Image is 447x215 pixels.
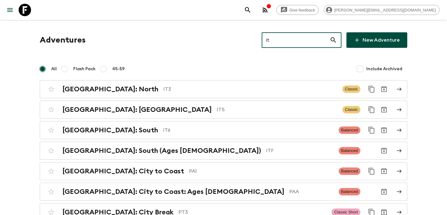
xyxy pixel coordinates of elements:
[378,165,390,177] button: Archive
[378,144,390,157] button: Archive
[73,66,96,72] span: Flash Pack
[365,83,378,95] button: Duplicate for 45-59
[112,66,125,72] span: 45-59
[286,8,318,12] span: Give feedback
[40,142,407,160] a: [GEOGRAPHIC_DATA]: South (Ages [DEMOGRAPHIC_DATA])ITFBalancedArchive
[346,32,407,48] a: New Adventure
[331,8,439,12] span: [PERSON_NAME][EMAIL_ADDRESS][DOMAIN_NAME]
[62,188,284,196] h2: [GEOGRAPHIC_DATA]: City to Coast: Ages [DEMOGRAPHIC_DATA]
[40,101,407,119] a: [GEOGRAPHIC_DATA]: [GEOGRAPHIC_DATA]IT5ClassicDuplicate for 45-59Archive
[40,183,407,201] a: [GEOGRAPHIC_DATA]: City to Coast: Ages [DEMOGRAPHIC_DATA]PAABalancedArchive
[289,188,334,195] p: PAA
[378,185,390,198] button: Archive
[366,66,402,72] span: Include Archived
[342,85,360,93] span: Classic
[339,167,360,175] span: Balanced
[189,167,334,175] p: PA1
[163,126,334,134] p: IT6
[262,31,330,49] input: e.g. AR1, Argentina
[339,188,360,195] span: Balanced
[339,126,360,134] span: Balanced
[62,85,158,93] h2: [GEOGRAPHIC_DATA]: North
[365,124,378,136] button: Duplicate for 45-59
[217,106,337,113] p: IT5
[4,4,16,16] button: menu
[378,103,390,116] button: Archive
[40,121,407,139] a: [GEOGRAPHIC_DATA]: SouthIT6BalancedDuplicate for 45-59Archive
[51,66,57,72] span: All
[339,147,360,154] span: Balanced
[342,106,360,113] span: Classic
[365,165,378,177] button: Duplicate for 45-59
[62,126,158,134] h2: [GEOGRAPHIC_DATA]: South
[163,85,337,93] p: IT3
[378,83,390,95] button: Archive
[62,147,261,155] h2: [GEOGRAPHIC_DATA]: South (Ages [DEMOGRAPHIC_DATA])
[62,167,184,175] h2: [GEOGRAPHIC_DATA]: City to Coast
[40,80,407,98] a: [GEOGRAPHIC_DATA]: NorthIT3ClassicDuplicate for 45-59Archive
[276,5,319,15] a: Give feedback
[378,124,390,136] button: Archive
[266,147,334,154] p: ITF
[242,4,254,16] button: search adventures
[365,103,378,116] button: Duplicate for 45-59
[62,106,212,114] h2: [GEOGRAPHIC_DATA]: [GEOGRAPHIC_DATA]
[40,34,86,46] h1: Adventures
[324,5,440,15] div: [PERSON_NAME][EMAIL_ADDRESS][DOMAIN_NAME]
[40,162,407,180] a: [GEOGRAPHIC_DATA]: City to CoastPA1BalancedDuplicate for 45-59Archive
